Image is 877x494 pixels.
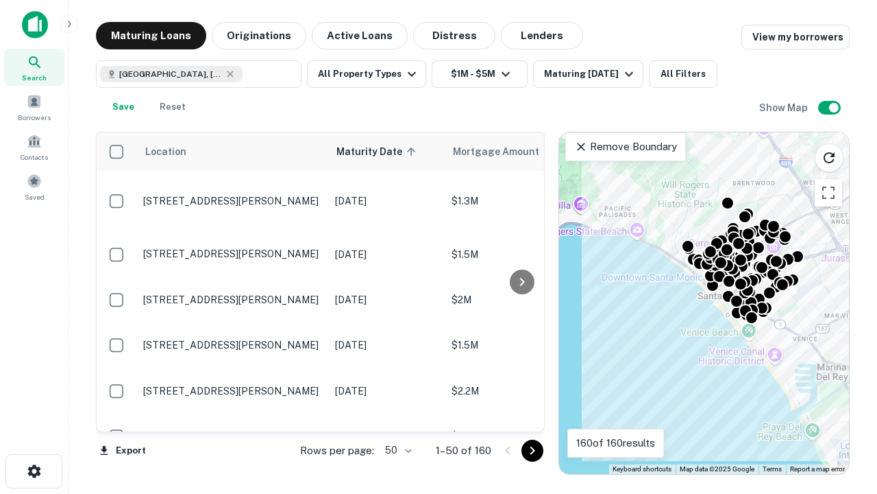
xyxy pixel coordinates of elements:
p: [DATE] [335,338,438,353]
button: Keyboard shortcuts [613,464,671,474]
button: Maturing [DATE] [533,60,643,88]
img: Google [563,456,608,474]
button: Active Loans [312,22,408,49]
a: Borrowers [4,89,64,126]
button: Originations [212,22,306,49]
span: Borrowers [18,112,51,123]
span: [GEOGRAPHIC_DATA], [GEOGRAPHIC_DATA], [GEOGRAPHIC_DATA] [119,68,222,80]
button: Lenders [501,22,583,49]
button: $1M - $5M [432,60,528,88]
span: Location [145,143,186,160]
p: $1.5M [452,338,589,353]
p: [DATE] [335,384,438,399]
p: [DATE] [335,429,438,444]
span: Mortgage Amount [453,143,557,160]
span: Search [22,72,47,83]
a: Report a map error [790,465,845,473]
p: [STREET_ADDRESS][PERSON_NAME] [143,195,321,207]
span: Maturity Date [336,143,420,160]
h6: Show Map [759,100,810,115]
button: Export [96,440,149,461]
a: Saved [4,168,64,205]
th: Mortgage Amount [445,132,595,171]
p: [DATE] [335,292,438,307]
a: Search [4,49,64,86]
p: 1–50 of 160 [436,443,491,459]
th: Maturity Date [328,132,445,171]
a: Open this area in Google Maps (opens a new window) [563,456,608,474]
p: $1.3M [452,193,589,209]
p: [STREET_ADDRESS][PERSON_NAME] [143,294,321,306]
p: [DATE] [335,247,438,262]
img: capitalize-icon.png [22,11,48,38]
div: Maturing [DATE] [544,66,637,82]
button: Maturing Loans [96,22,206,49]
th: Location [136,132,328,171]
div: 50 [380,440,414,460]
button: Reload search area [815,143,843,172]
p: [STREET_ADDRESS][PERSON_NAME] [143,430,321,443]
p: Remove Boundary [574,139,676,155]
button: Reset [151,93,195,121]
button: Go to next page [521,440,543,462]
p: [STREET_ADDRESS][PERSON_NAME] [143,248,321,260]
button: All Property Types [307,60,426,88]
button: All Filters [649,60,717,88]
p: Rows per page: [300,443,374,459]
p: $1.3M [452,429,589,444]
p: [STREET_ADDRESS][PERSON_NAME] [143,385,321,397]
div: 0 0 [559,132,849,474]
p: [STREET_ADDRESS][PERSON_NAME] [143,339,321,351]
button: Save your search to get updates of matches that match your search criteria. [101,93,145,121]
span: Saved [25,191,45,202]
iframe: Chat Widget [808,384,877,450]
a: View my borrowers [741,25,850,49]
span: Map data ©2025 Google [680,465,754,473]
p: $1.5M [452,247,589,262]
p: $2.2M [452,384,589,399]
span: Contacts [21,152,48,163]
p: 160 of 160 results [576,435,655,451]
button: Distress [413,22,495,49]
button: Toggle fullscreen view [815,179,842,207]
p: [DATE] [335,193,438,209]
a: Contacts [4,128,64,165]
a: Terms (opens in new tab) [763,465,782,473]
p: $2M [452,292,589,307]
